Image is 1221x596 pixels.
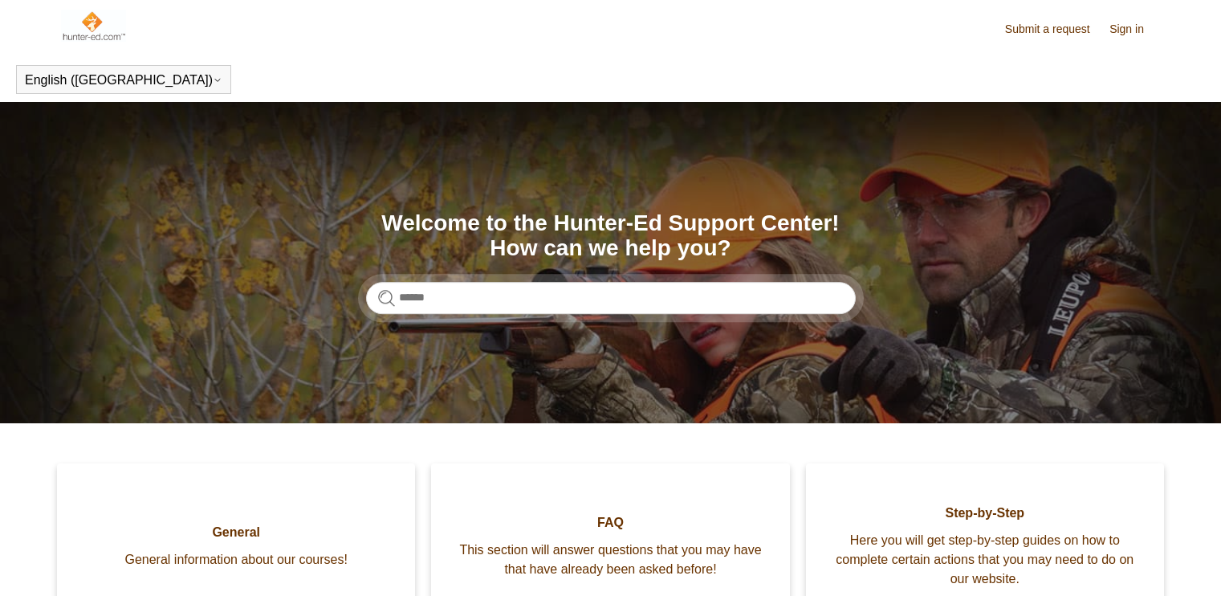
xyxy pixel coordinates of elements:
h1: Welcome to the Hunter-Ed Support Center! How can we help you? [366,211,856,261]
span: This section will answer questions that you may have that have already been asked before! [455,541,765,579]
div: Chat Support [1117,542,1210,584]
a: Sign in [1109,21,1160,38]
button: English ([GEOGRAPHIC_DATA]) [25,73,222,88]
img: Hunter-Ed Help Center home page [61,10,126,42]
a: Submit a request [1005,21,1106,38]
span: General [81,523,391,542]
span: FAQ [455,513,765,533]
span: Step-by-Step [830,504,1140,523]
span: General information about our courses! [81,550,391,569]
input: Search [366,282,856,314]
span: Here you will get step-by-step guides on how to complete certain actions that you may need to do ... [830,531,1140,589]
